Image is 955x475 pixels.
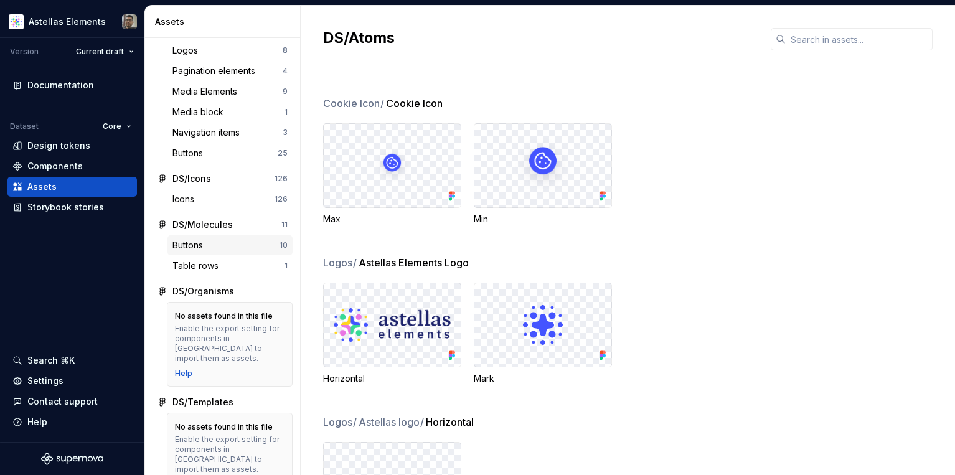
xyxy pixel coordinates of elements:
a: Storybook stories [7,197,137,217]
div: Horizontal [323,372,461,385]
span: Cookie Icon [386,96,443,111]
a: Media Elements9 [167,82,293,101]
div: 126 [275,194,288,204]
div: Documentation [27,79,94,92]
span: Astellas logo [359,415,425,430]
div: 1 [285,107,288,117]
a: Media block1 [167,102,293,122]
span: / [353,256,357,269]
div: Max [323,213,461,225]
div: DS/Templates [172,396,233,408]
a: Table rows1 [167,256,293,276]
div: Media block [172,106,228,118]
a: Assets [7,177,137,197]
div: Components [27,160,83,172]
a: DS/Organisms [153,281,293,301]
div: Icons [172,193,199,205]
div: 11 [281,220,288,230]
a: Buttons25 [167,143,293,163]
input: Search in assets... [786,28,933,50]
div: Table rows [172,260,223,272]
a: DS/Templates [153,392,293,412]
span: / [380,97,384,110]
div: DS/Molecules [172,219,233,231]
div: 1 [285,261,288,271]
div: 4 [283,66,288,76]
div: DS/Icons [172,172,211,185]
a: Logos8 [167,40,293,60]
div: 9 [283,87,288,96]
a: Design tokens [7,136,137,156]
div: Media Elements [172,85,242,98]
button: Current draft [70,43,139,60]
div: Settings [27,375,64,387]
div: 126 [275,174,288,184]
span: / [420,416,424,428]
a: Components [7,156,137,176]
button: Search ⌘K [7,350,137,370]
div: Contact support [27,395,98,408]
a: Icons126 [167,189,293,209]
a: Documentation [7,75,137,95]
div: Dataset [10,121,39,131]
span: Cookie Icon [323,96,385,111]
span: Horizontal [426,415,474,430]
button: Core [97,118,137,135]
div: DS/Organisms [172,285,234,298]
div: Mark [474,372,612,385]
div: No assets found in this file [175,422,273,432]
div: Min [474,213,612,225]
a: Pagination elements4 [167,61,293,81]
div: Logos [172,44,203,57]
div: Pagination elements [172,65,260,77]
span: Logos [323,415,357,430]
div: 25 [278,148,288,158]
div: Design tokens [27,139,90,152]
div: Enable the export setting for components in [GEOGRAPHIC_DATA] to import them as assets. [175,435,285,474]
div: Storybook stories [27,201,104,214]
span: Current draft [76,47,124,57]
a: Settings [7,371,137,391]
div: Assets [155,16,295,28]
span: Logos [323,255,357,270]
button: Help [7,412,137,432]
img: b2369ad3-f38c-46c1-b2a2-f2452fdbdcd2.png [9,14,24,29]
div: Navigation items [172,126,245,139]
a: Help [175,369,192,379]
button: Astellas ElementsVithal Chandar Rao [2,8,142,35]
div: 8 [283,45,288,55]
div: 3 [283,128,288,138]
div: Help [27,416,47,428]
div: Astellas Elements [29,16,106,28]
a: DS/Molecules11 [153,215,293,235]
img: Vithal Chandar Rao [122,14,137,29]
a: Buttons10 [167,235,293,255]
button: Contact support [7,392,137,412]
span: Astellas Elements Logo [359,255,469,270]
div: Version [10,47,39,57]
a: Navigation items3 [167,123,293,143]
svg: Supernova Logo [41,453,103,465]
div: Buttons [172,147,208,159]
a: DS/Icons126 [153,169,293,189]
div: Buttons [172,239,208,252]
span: Core [103,121,121,131]
div: No assets found in this file [175,311,273,321]
div: Assets [27,181,57,193]
h2: DS/Atoms [323,28,756,48]
span: / [353,416,357,428]
div: 10 [280,240,288,250]
div: Search ⌘K [27,354,75,367]
div: Enable the export setting for components in [GEOGRAPHIC_DATA] to import them as assets. [175,324,285,364]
